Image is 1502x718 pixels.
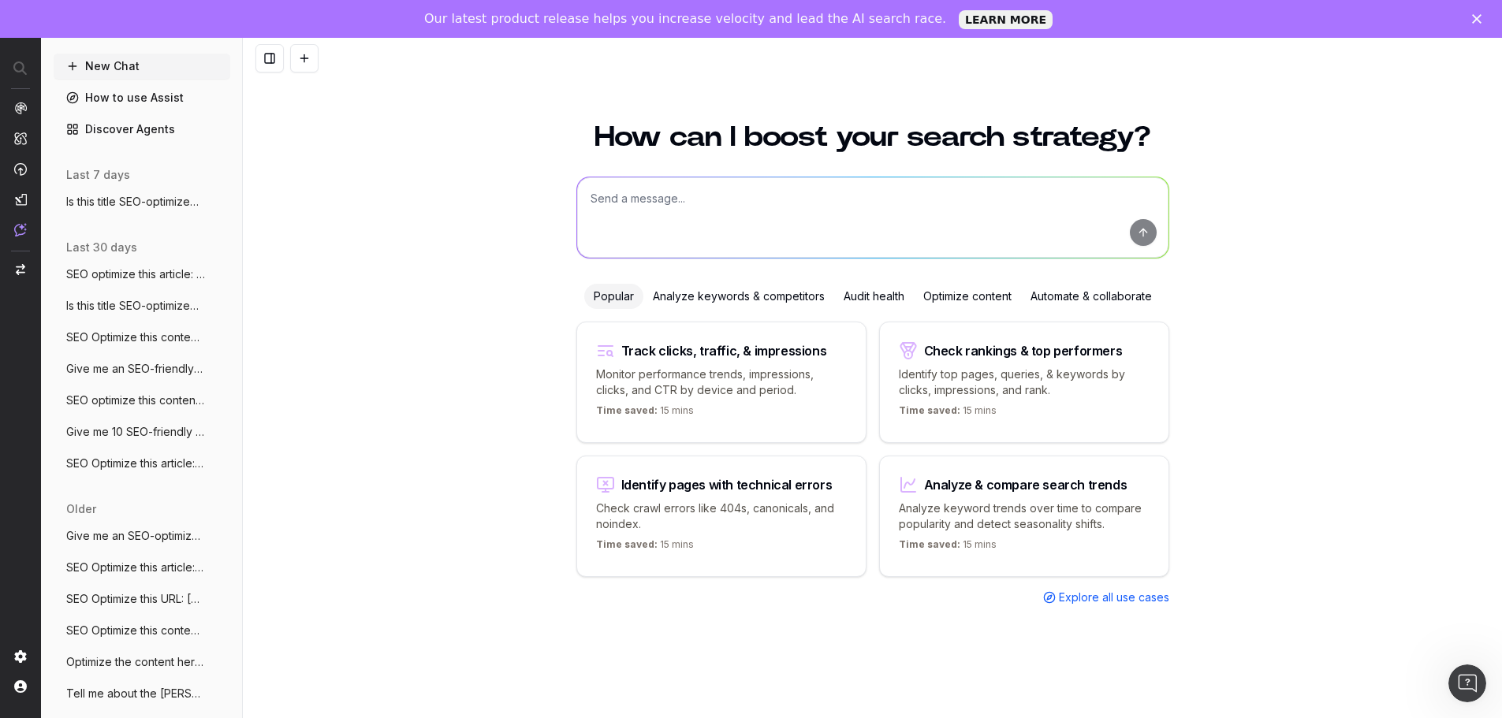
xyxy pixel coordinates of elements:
[16,264,25,275] img: Switch project
[66,329,205,345] span: SEO Optimize this content: [URL].
[54,189,230,214] button: Is this title SEO-optimized? What is Co
[66,361,205,377] span: Give me an SEO-friendly title that repla
[66,167,130,183] span: last 7 days
[54,117,230,142] a: Discover Agents
[54,419,230,445] button: Give me 10 SEO-friendly alternatives to
[66,591,205,607] span: SEO Optimize this URL: [URL]
[621,478,833,491] div: Identify pages with technical errors
[1472,14,1488,24] div: Close
[584,284,643,309] div: Popular
[899,538,960,550] span: Time saved:
[54,681,230,706] button: Tell me about the [PERSON_NAME][GEOGRAPHIC_DATA] neighborhood in
[14,680,27,693] img: My account
[66,528,205,544] span: Give me an SEO-optimized title for this:
[14,162,27,176] img: Activation
[596,404,658,416] span: Time saved:
[54,325,230,350] button: SEO Optimize this content: [URL].
[576,123,1169,151] h1: How can I boost your search strategy?
[899,404,960,416] span: Time saved:
[54,586,230,612] button: SEO Optimize this URL: [URL]
[66,623,205,638] span: SEO Optimize this content: Renters Insu
[54,618,230,643] button: SEO Optimize this content: Renters Insu
[54,451,230,476] button: SEO Optimize this article: [URL].
[54,54,230,79] button: New Chat
[14,650,27,663] img: Setting
[54,555,230,580] button: SEO Optimize this article: [URL].
[1059,590,1169,605] span: Explore all use cases
[54,85,230,110] a: How to use Assist
[1021,284,1161,309] div: Automate & collaborate
[899,366,1150,398] p: Identify top pages, queries, & keywords by clicks, impressions, and rank.
[14,223,27,236] img: Assist
[834,284,914,309] div: Audit health
[924,344,1123,357] div: Check rankings & top performers
[66,501,96,517] span: older
[959,10,1053,29] a: LEARN MORE
[596,404,694,423] p: 15 mins
[66,560,205,575] span: SEO Optimize this article: [URL].
[54,293,230,318] button: Is this title SEO-optimized? What Landl
[66,266,205,282] span: SEO optimize this article: [URL].
[914,284,1021,309] div: Optimize content
[66,424,205,440] span: Give me 10 SEO-friendly alternatives to
[899,404,997,423] p: 15 mins
[596,538,694,557] p: 15 mins
[14,132,27,145] img: Intelligence
[14,193,27,206] img: Studio
[899,500,1150,532] p: Analyze keyword trends over time to compare popularity and detect seasonality shifts.
[66,392,205,408] span: SEO optimize this content: [URL].
[424,11,946,27] div: Our latest product release helps you increase velocity and lead the AI search race.
[14,102,27,114] img: Analytics
[54,356,230,381] button: Give me an SEO-friendly title that repla
[54,262,230,287] button: SEO optimize this article: [URL].
[66,298,205,314] span: Is this title SEO-optimized? What Landl
[924,478,1127,491] div: Analyze & compare search trends
[54,649,230,675] button: Optimize the content here: [URL].
[621,344,827,357] div: Track clicks, traffic, & impressions
[54,388,230,413] button: SEO optimize this content: [URL].
[596,366,847,398] p: Monitor performance trends, impressions, clicks, and CTR by device and period.
[1043,590,1169,605] a: Explore all use cases
[66,654,205,670] span: Optimize the content here: [URL].
[66,686,205,701] span: Tell me about the [PERSON_NAME][GEOGRAPHIC_DATA] neighborhood in
[66,240,137,255] span: last 30 days
[66,194,205,210] span: Is this title SEO-optimized? What is Co
[54,523,230,549] button: Give me an SEO-optimized title for this:
[643,284,834,309] div: Analyze keywords & competitors
[1448,664,1486,702] iframe: Intercom live chat
[66,456,205,471] span: SEO Optimize this article: [URL].
[596,500,847,532] p: Check crawl errors like 404s, canonicals, and noindex.
[899,538,997,557] p: 15 mins
[596,538,658,550] span: Time saved:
